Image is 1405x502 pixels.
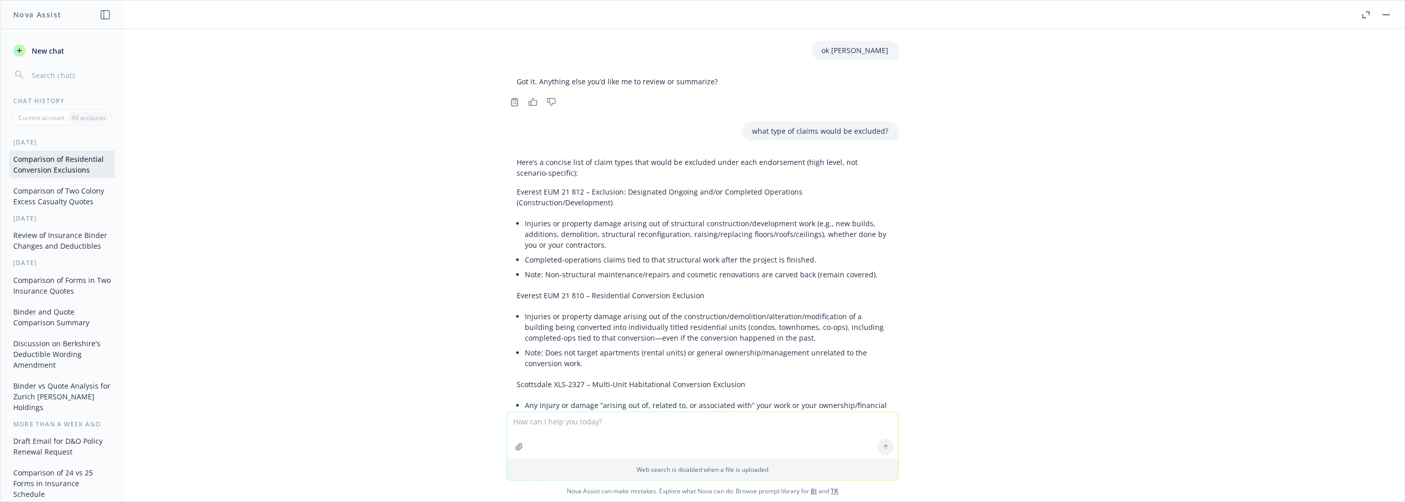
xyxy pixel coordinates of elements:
[18,113,64,122] p: Current account
[517,290,888,301] p: Everest EUM 21 810 – Residential Conversion Exclusion
[13,9,61,20] h1: Nova Assist
[513,465,892,474] p: Web search is disabled when a file is uploaded
[525,309,888,345] li: Injuries or property damage arising out of the construction/demolition/alteration/modification of...
[525,267,888,282] li: Note: Non-structural maintenance/repairs and cosmetic renovations are carved back (remain covered).
[1,420,123,428] div: More than a week ago
[517,76,718,87] p: Got it. Anything else you’d like me to review or summarize?
[525,398,888,434] li: Any injury or damage “arising out of, related to, or associated with” your work or your ownership...
[543,95,560,109] button: Thumbs down
[9,377,115,416] button: Binder vs Quote Analysis for Zurich [PERSON_NAME] Holdings
[1,97,123,105] div: Chat History
[9,303,115,331] button: Binder and Quote Comparison Summary
[752,126,888,136] p: what type of claims would be excluded?
[517,186,888,208] p: Everest EUM 21 812 – Exclusion: Designated Ongoing and/or Completed Operations (Construction/Deve...
[525,216,888,252] li: Injuries or property damage arising out of structural construction/development work (e.g., new bu...
[30,68,111,82] input: Search chats
[525,345,888,371] li: Note: Does not target apartments (rental units) or general ownership/management unrelated to the ...
[9,335,115,373] button: Discussion on Berkshire's Deductible Wording Amendment
[525,252,888,267] li: Completed-operations claims tied to that structural work after the project is finished.
[821,45,888,56] p: ok [PERSON_NAME]
[9,151,115,178] button: Comparison of Residential Conversion Exclusions
[9,272,115,299] button: Comparison of Forms in Two Insurance Quotes
[510,98,519,107] svg: Copy to clipboard
[517,157,888,178] p: Here’s a concise list of claim types that would be excluded under each endorsement (high level, n...
[30,45,64,56] span: New chat
[831,487,838,495] a: TR
[517,379,888,390] p: Scottsdale XLS-2327 – Multi-Unit Habitational Conversion Exclusion
[5,481,1400,501] span: Nova Assist can make mistakes. Explore what Nova can do: Browse prompt library for and
[9,433,115,460] button: Draft Email for D&O Policy Renewal Request
[811,487,817,495] a: BI
[9,41,115,60] button: New chat
[9,227,115,254] button: Review of Insurance Binder Changes and Deductibles
[1,258,123,267] div: [DATE]
[1,214,123,223] div: [DATE]
[71,113,106,122] p: All accounts
[1,138,123,147] div: [DATE]
[9,182,115,210] button: Comparison of Two Colony Excess Casualty Quotes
